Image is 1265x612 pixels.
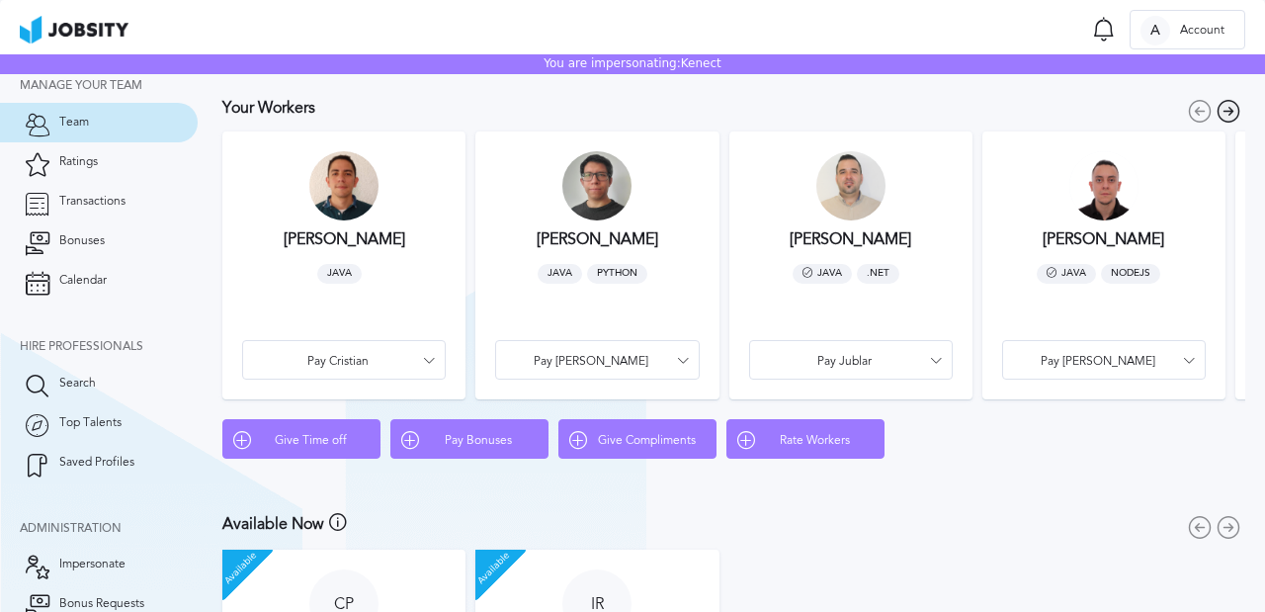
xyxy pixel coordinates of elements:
span: Pay Cristian [253,355,423,369]
span: Pay [PERSON_NAME] [506,355,676,369]
span: Pay Jublar [760,355,930,369]
button: Give Compliments [558,419,717,459]
h3: Available Now [222,515,324,533]
button: Pay [PERSON_NAME] [1002,340,1206,380]
span: Impersonate [59,558,126,571]
span: Give Compliments [587,434,706,448]
span: Ratings [59,155,98,169]
button: Rate Workers [726,419,885,459]
span: Transactions [59,195,126,209]
h3: [PERSON_NAME] [284,230,405,248]
span: Rate Workers [755,434,874,448]
button: Pay Bonuses [390,419,548,459]
img: ab4bad089aa723f57921c736e9817d99.png [20,16,128,44]
div: Administration [20,522,198,536]
div: J G [816,151,885,220]
span: Java [793,264,852,284]
span: Available [455,528,534,607]
span: NodeJS [1101,264,1160,284]
span: Pay [PERSON_NAME] [1013,355,1183,369]
span: Team [59,116,89,130]
h3: [PERSON_NAME] [1043,230,1164,248]
button: Pay Jublar [749,340,953,380]
div: C G [309,151,379,220]
span: Python [587,264,647,284]
span: Available [201,528,280,607]
span: Top Talents [59,416,122,430]
span: Java [538,264,582,284]
button: Pay [PERSON_NAME] [495,340,699,380]
div: Hire Professionals [20,340,198,354]
span: Java [317,264,362,284]
button: Give Time off [222,419,380,459]
span: Java [1037,264,1096,284]
h3: [PERSON_NAME] [537,230,658,248]
span: Bonuses [59,234,105,248]
button: AAccount [1130,10,1245,49]
h3: Your Workers [222,99,315,117]
span: Account [1170,24,1234,38]
button: Pay Cristian [242,340,446,380]
span: Calendar [59,274,107,288]
span: Pay Bonuses [419,434,538,448]
div: D V [1069,151,1138,220]
div: A [1140,16,1170,45]
span: Bonus Requests [59,597,144,611]
span: .NET [857,264,899,284]
span: Search [59,377,96,391]
div: R B [562,151,632,220]
div: Manage your team [20,79,198,93]
span: Saved Profiles [59,456,134,470]
h3: [PERSON_NAME] [790,230,911,248]
span: Give Time off [251,434,370,448]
